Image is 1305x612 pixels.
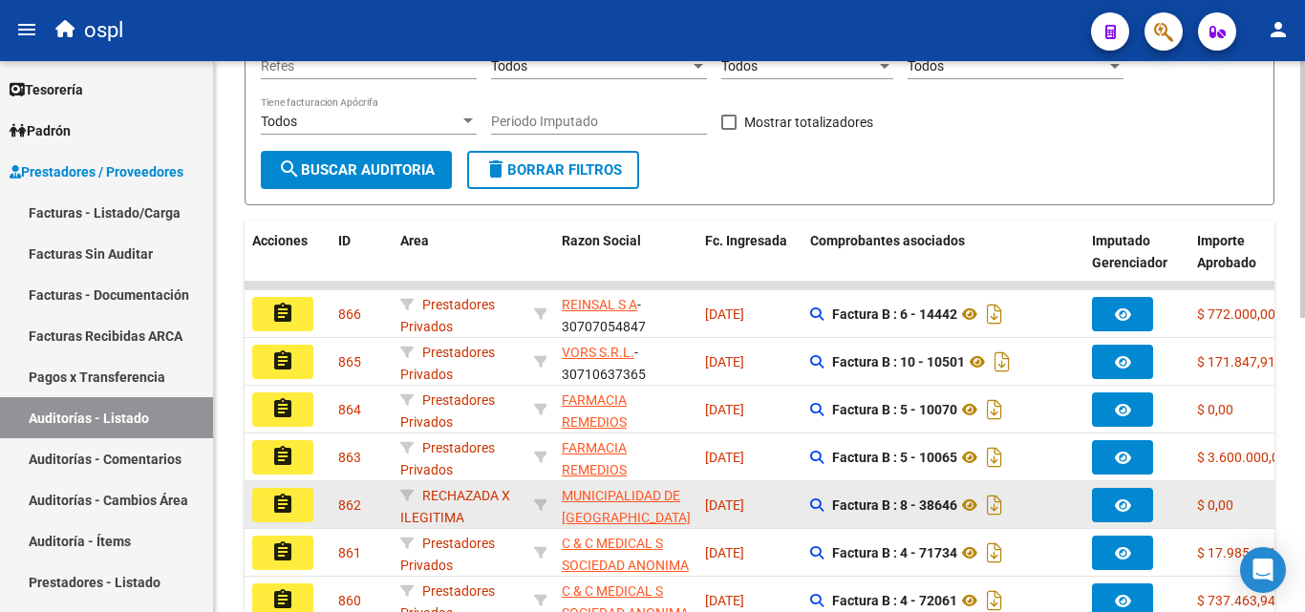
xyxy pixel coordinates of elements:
[393,221,526,305] datatable-header-cell: Area
[484,158,507,180] mat-icon: delete
[338,306,361,322] span: 866
[562,342,690,382] div: - 30710637365
[802,221,1084,305] datatable-header-cell: Comprobantes asociados
[562,488,691,547] span: MUNICIPALIDAD DE [GEOGRAPHIC_DATA][PERSON_NAME]
[705,354,744,369] span: [DATE]
[1197,450,1287,465] span: $ 3.600.000,00
[271,445,294,468] mat-icon: assignment
[271,397,294,420] mat-icon: assignment
[990,347,1015,377] i: Descargar documento
[562,297,637,312] span: REINSAL S A
[705,233,787,248] span: Fc. Ingresada
[705,402,744,417] span: [DATE]
[562,345,634,360] span: VORS S.R.L.
[1197,402,1233,417] span: $ 0,00
[400,297,495,334] span: Prestadores Privados
[338,593,361,608] span: 860
[338,402,361,417] span: 864
[1267,18,1290,41] mat-icon: person
[338,354,361,369] span: 865
[562,440,687,520] span: FARMACIA REMEDIOS SOCIEDAD EN COMANDITA SIMPLE
[705,545,744,560] span: [DATE]
[278,161,435,179] span: Buscar Auditoria
[705,306,744,322] span: [DATE]
[832,306,957,322] strong: Factura B : 6 - 14442
[278,158,301,180] mat-icon: search
[400,536,495,573] span: Prestadores Privados
[1197,593,1275,608] span: $ 737.463,94
[15,18,38,41] mat-icon: menu
[562,233,641,248] span: Razon Social
[832,545,957,560] strong: Factura B : 4 - 71734
[562,390,690,430] div: - 33708030789
[10,120,71,141] span: Padrón
[400,345,495,382] span: Prestadores Privados
[1240,547,1286,593] div: Open Intercom Messenger
[705,593,744,608] span: [DATE]
[261,151,452,189] button: Buscar Auditoria
[467,151,639,189] button: Borrar Filtros
[562,392,687,473] span: FARMACIA REMEDIOS SOCIEDAD EN COMANDITA SIMPLE
[721,58,758,74] span: Todos
[10,161,183,182] span: Prestadores / Proveedores
[982,490,1007,520] i: Descargar documento
[338,497,361,513] span: 862
[271,588,294,611] mat-icon: assignment
[245,221,331,305] datatable-header-cell: Acciones
[1197,497,1233,513] span: $ 0,00
[271,493,294,516] mat-icon: assignment
[697,221,802,305] datatable-header-cell: Fc. Ingresada
[982,299,1007,329] i: Descargar documento
[908,58,944,74] span: Todos
[1092,233,1167,270] span: Imputado Gerenciador
[271,302,294,325] mat-icon: assignment
[982,442,1007,473] i: Descargar documento
[982,538,1007,568] i: Descargar documento
[338,450,361,465] span: 863
[562,294,690,334] div: - 30707054847
[744,111,873,134] span: Mostrar totalizadores
[982,394,1007,425] i: Descargar documento
[1197,354,1275,369] span: $ 171.847,91
[10,79,83,100] span: Tesorería
[338,545,361,560] span: 861
[84,10,123,52] span: ospl
[705,450,744,465] span: [DATE]
[832,354,965,369] strong: Factura B : 10 - 10501
[562,437,690,477] div: - 33708030789
[562,536,689,573] span: C & C MEDICAL S SOCIEDAD ANONIMA
[491,58,527,74] span: Todos
[1197,306,1275,322] span: $ 772.000,00
[832,593,957,608] strong: Factura B : 4 - 72061
[832,450,957,465] strong: Factura B : 5 - 10065
[338,233,351,248] span: ID
[252,233,308,248] span: Acciones
[554,221,697,305] datatable-header-cell: Razon Social
[1084,221,1189,305] datatable-header-cell: Imputado Gerenciador
[271,349,294,372] mat-icon: assignment
[562,485,690,525] div: - 30545681508
[1197,233,1256,270] span: Importe Aprobado
[832,497,957,513] strong: Factura B : 8 - 38646
[484,161,622,179] span: Borrar Filtros
[271,540,294,563] mat-icon: assignment
[400,440,495,477] span: Prestadores Privados
[400,488,510,525] span: RECHAZADA X ILEGITIMA
[705,497,744,513] span: [DATE]
[1189,221,1294,305] datatable-header-cell: Importe Aprobado
[810,233,965,248] span: Comprobantes asociados
[1197,545,1294,560] span: $ 17.985.981,18
[331,221,393,305] datatable-header-cell: ID
[400,392,495,430] span: Prestadores Privados
[832,402,957,417] strong: Factura B : 5 - 10070
[400,233,429,248] span: Area
[562,533,690,573] div: - 30707174702
[261,114,297,129] span: Todos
